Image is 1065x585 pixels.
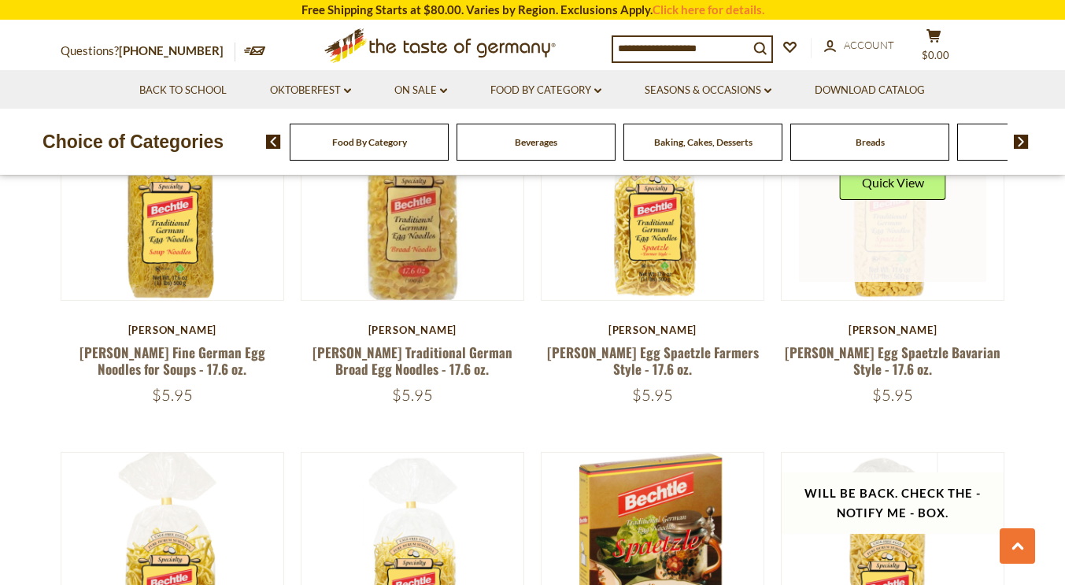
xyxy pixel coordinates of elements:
[782,77,1004,300] img: Bechtle
[645,82,771,99] a: Seasons & Occasions
[139,82,227,99] a: Back to School
[632,385,673,405] span: $5.95
[301,77,524,300] img: Bechtle
[547,342,759,379] a: [PERSON_NAME] Egg Spaetzle Farmers Style - 17.6 oz.
[61,324,285,336] div: [PERSON_NAME]
[1014,135,1029,149] img: next arrow
[541,324,765,336] div: [PERSON_NAME]
[922,49,949,61] span: $0.00
[653,2,764,17] a: Click here for details.
[815,82,925,99] a: Download Catalog
[490,82,601,99] a: Food By Category
[394,82,447,99] a: On Sale
[911,28,958,68] button: $0.00
[119,43,224,57] a: [PHONE_NUMBER]
[654,136,753,148] a: Baking, Cakes, Desserts
[301,324,525,336] div: [PERSON_NAME]
[542,77,764,300] img: Bechtle
[152,385,193,405] span: $5.95
[270,82,351,99] a: Oktoberfest
[840,165,946,200] button: Quick View
[61,41,235,61] p: Questions?
[312,342,512,379] a: [PERSON_NAME] Traditional German Broad Egg Noodles - 17.6 oz.
[824,37,894,54] a: Account
[332,136,407,148] a: Food By Category
[844,39,894,51] span: Account
[80,342,265,379] a: [PERSON_NAME] Fine German Egg Noodles for Soups - 17.6 oz.
[872,385,913,405] span: $5.95
[856,136,885,148] a: Breads
[515,136,557,148] a: Beverages
[266,135,281,149] img: previous arrow
[392,385,433,405] span: $5.95
[785,342,1000,379] a: [PERSON_NAME] Egg Spaetzle Bavarian Style - 17.6 oz.
[781,324,1005,336] div: [PERSON_NAME]
[61,77,284,300] img: Bechtle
